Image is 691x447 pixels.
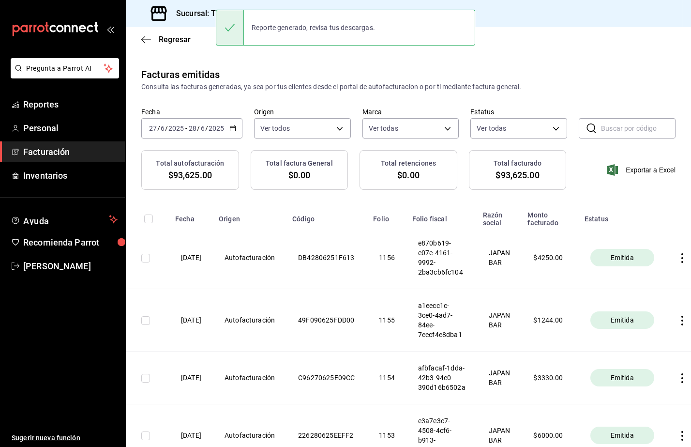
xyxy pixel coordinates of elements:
[168,8,283,19] h3: Sucursal: Tigre (Metropolitan)
[260,123,290,133] span: Ver todos
[286,289,367,352] th: 49F090625FDD00
[406,289,477,352] th: a1eecc1c-3ce0-4ad7-84ee-7eecf4e8dba1
[381,158,436,169] h3: Total retenciones
[169,289,213,352] th: [DATE]
[607,315,638,325] span: Emitida
[213,289,286,352] th: Autofacturación
[254,108,351,115] label: Origen
[601,119,676,138] input: Buscar por código
[141,67,220,82] div: Facturas emitidas
[168,124,184,132] input: ----
[288,169,311,182] span: $0.00
[397,169,420,182] span: $0.00
[470,108,567,115] label: Estatus
[185,124,187,132] span: -
[169,227,213,289] th: [DATE]
[23,169,118,182] span: Inventarios
[367,205,406,227] th: Folio
[266,158,333,169] h3: Total factura General
[522,227,578,289] th: $ 4250.00
[406,205,477,227] th: Folio fiscal
[188,124,197,132] input: --
[169,352,213,404] th: [DATE]
[607,373,638,383] span: Emitida
[607,253,638,262] span: Emitida
[367,227,406,289] th: 1156
[106,25,114,33] button: open_drawer_menu
[23,260,118,273] span: [PERSON_NAME]
[477,227,522,289] th: JAPAN BAR
[157,124,160,132] span: /
[213,227,286,289] th: Autofacturación
[494,158,542,169] h3: Total facturado
[362,108,459,115] label: Marca
[477,123,506,133] span: Ver todas
[477,352,522,404] th: JAPAN BAR
[406,227,477,289] th: e870b619-e07e-4161-9992-2ba3cb6fc104
[23,236,118,249] span: Recomienda Parrot
[205,124,208,132] span: /
[23,122,118,135] span: Personal
[12,433,118,443] span: Sugerir nueva función
[244,17,383,38] div: Reporte generado, revisa tus descargas.
[26,63,104,74] span: Pregunta a Parrot AI
[213,205,286,227] th: Origen
[23,214,105,225] span: Ayuda
[169,205,213,227] th: Fecha
[165,124,168,132] span: /
[11,58,119,78] button: Pregunta a Parrot AI
[23,98,118,111] span: Reportes
[197,124,200,132] span: /
[159,35,191,44] span: Regresar
[477,289,522,352] th: JAPAN BAR
[213,352,286,404] th: Autofacturación
[286,352,367,404] th: C96270625E09CC
[369,123,398,133] span: Ver todas
[579,205,666,227] th: Estatus
[141,82,676,92] div: Consulta las facturas generadas, ya sea por tus clientes desde el portal de autofacturacion o por...
[200,124,205,132] input: --
[286,227,367,289] th: DB42806251F613
[7,70,119,80] a: Pregunta a Parrot AI
[141,35,191,44] button: Regresar
[496,169,539,182] span: $93,625.00
[23,145,118,158] span: Facturación
[160,124,165,132] input: --
[156,158,224,169] h3: Total autofacturación
[141,108,242,115] label: Fecha
[522,205,578,227] th: Monto facturado
[168,169,212,182] span: $93,625.00
[367,289,406,352] th: 1155
[367,352,406,404] th: 1154
[406,352,477,404] th: afbfacaf-1dda-42b3-94e0-390d16b6502a
[607,431,638,440] span: Emitida
[522,289,578,352] th: $ 1244.00
[609,164,676,176] button: Exportar a Excel
[149,124,157,132] input: --
[522,352,578,404] th: $ 3330.00
[208,124,225,132] input: ----
[477,205,522,227] th: Razón social
[286,205,367,227] th: Código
